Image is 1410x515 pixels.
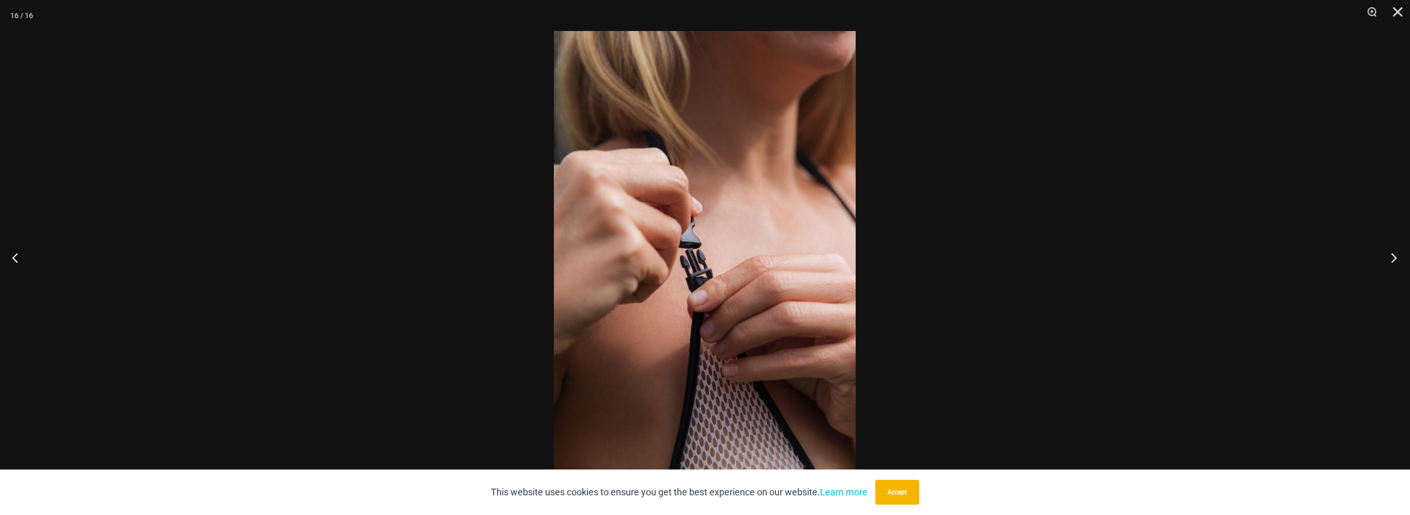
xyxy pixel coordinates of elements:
[554,31,856,484] img: Trade Winds IvoryInk 819 One Piece 04
[1371,232,1410,283] button: Next
[10,8,33,23] div: 16 / 16
[820,487,867,497] a: Learn more
[875,480,919,505] button: Accept
[491,484,867,500] p: This website uses cookies to ensure you get the best experience on our website.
